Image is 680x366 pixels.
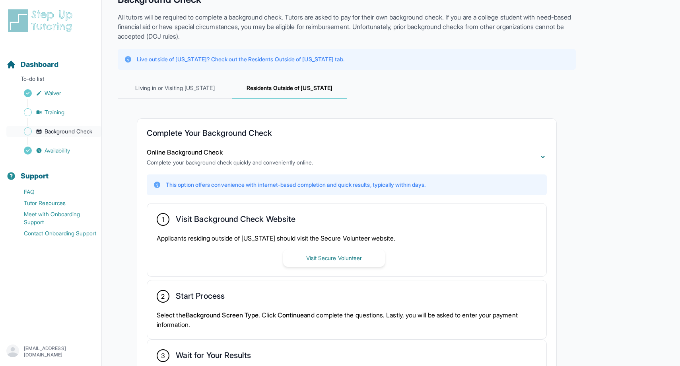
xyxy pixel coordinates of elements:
h2: Start Process [176,291,225,304]
button: Online Background CheckComplete your background check quickly and conveniently online. [147,147,547,166]
a: Visit Secure Volunteer [283,254,385,262]
span: Dashboard [21,59,58,70]
img: logo [6,8,77,33]
span: Training [45,108,65,116]
p: Select the . Click and complete the questions. Lastly, you will be asked to enter your payment in... [157,310,537,329]
a: Tutor Resources [6,198,101,209]
span: 3 [161,351,165,360]
nav: Tabs [118,78,576,99]
span: 1 [162,215,164,224]
a: Meet with Onboarding Support [6,209,101,228]
span: Living in or Visiting [US_STATE] [118,78,232,99]
h2: Visit Background Check Website [176,214,295,227]
p: Applicants residing outside of [US_STATE] should visit the Secure Volunteer website. [157,233,537,243]
span: Waiver [45,89,61,97]
a: Background Check [6,126,101,137]
button: Dashboard [3,46,98,73]
a: Dashboard [6,59,58,70]
p: This option offers convenience with internet-based completion and quick results, typically within... [166,181,425,189]
a: Contact Onboarding Support [6,228,101,239]
p: Live outside of [US_STATE]? Check out the Residents Outside of [US_STATE] tab. [137,55,344,63]
span: 2 [161,292,165,301]
span: Availability [45,147,70,155]
span: Background Check [45,127,92,135]
a: FAQ [6,186,101,198]
button: Visit Secure Volunteer [283,249,385,267]
span: Background Screen Type [186,311,259,319]
button: [EMAIL_ADDRESS][DOMAIN_NAME] [6,344,95,359]
span: Continue [278,311,304,319]
p: Complete your background check quickly and conveniently online. [147,159,313,166]
p: All tutors will be required to complete a background check. Tutors are asked to pay for their own... [118,12,576,41]
a: Training [6,107,101,118]
span: Support [21,170,49,182]
button: Support [3,158,98,185]
p: To-do list [3,75,98,86]
p: [EMAIL_ADDRESS][DOMAIN_NAME] [24,345,95,358]
h2: Complete Your Background Check [147,128,547,141]
span: Online Background Check [147,148,223,156]
a: Availability [6,145,101,156]
a: Waiver [6,88,101,99]
h2: Wait for Your Results [176,350,251,363]
span: Residents Outside of [US_STATE] [232,78,347,99]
